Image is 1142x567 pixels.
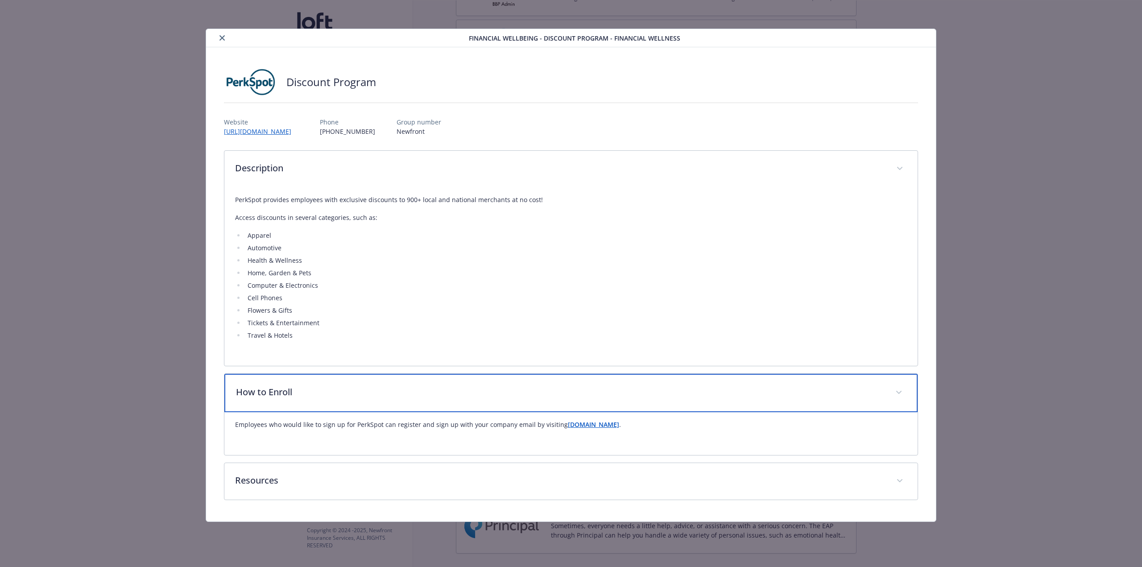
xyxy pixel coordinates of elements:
button: close [217,33,228,43]
li: Flowers & Gifts [245,305,907,316]
p: Website [224,117,298,127]
span: Financial Wellbeing - Discount Program - Financial Wellness [469,33,680,43]
p: How to Enroll [236,385,885,399]
h2: Discount Program [286,74,376,90]
li: Computer & Electronics [245,280,907,291]
p: Employees who would like to sign up for PerkSpot can register and sign up with your company email... [235,419,907,430]
p: Description [235,161,885,175]
li: Cell Phones [245,293,907,303]
li: Automotive [245,243,907,253]
p: Group number [397,117,441,127]
div: Resources [224,463,918,500]
a: [URL][DOMAIN_NAME] [224,127,298,136]
li: Health & Wellness [245,255,907,266]
div: How to Enroll [224,374,918,412]
p: Access discounts in several categories, such as: [235,212,907,223]
img: PerkSpot [224,69,277,95]
p: Phone [320,117,375,127]
li: Apparel [245,230,907,241]
div: details for plan Financial Wellbeing - Discount Program - Financial Wellness [114,29,1028,522]
p: Resources [235,474,885,487]
li: Travel & Hotels [245,330,907,341]
p: PerkSpot provides employees with exclusive discounts to 900+ local and national merchants at no c... [235,195,907,205]
a: [DOMAIN_NAME] [568,420,619,429]
p: Newfront [397,127,441,136]
div: How to Enroll [224,412,918,455]
div: Description [224,187,918,366]
li: Tickets & Entertainment [245,318,907,328]
li: Home, Garden & Pets [245,268,907,278]
p: [PHONE_NUMBER] [320,127,375,136]
div: Description [224,151,918,187]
